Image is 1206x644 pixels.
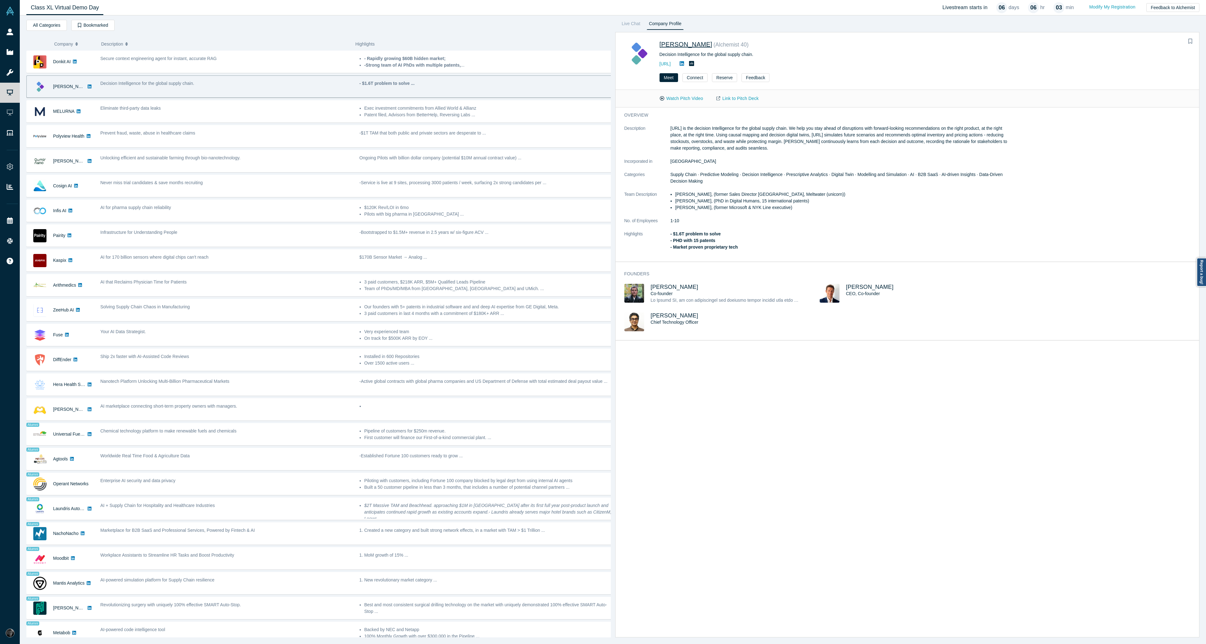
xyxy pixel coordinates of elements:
[710,93,765,104] a: Link to Pitch Deck
[1146,3,1199,12] button: Feedback to Alchemist
[53,605,106,610] a: [PERSON_NAME] Surgical
[624,231,671,257] dt: Highlights
[33,204,46,217] img: Infis AI's Logo
[364,428,612,434] li: Pipeline of customers for $250m revenue.
[820,284,839,303] img: Evan Burkosky's Profile Image
[675,191,1015,198] li: [PERSON_NAME], (former Sales Director [GEOGRAPHIC_DATA], Meltwater (unicorn))
[660,73,678,82] button: Meet
[53,432,108,437] a: Universal Fuel Technologies
[26,547,39,551] span: Alumni
[356,41,375,47] span: Highlights
[364,335,612,342] li: On track for $500K ARR by EOY ...
[26,522,39,526] span: Alumni
[1053,2,1064,13] div: 03
[100,528,255,533] span: Marketplace for B2B SaaS and Professional Services, Powered by Fintech & AI
[359,179,612,186] p: -Service is live at 9 sites, processing 3000 patients / week, surfacing 2x strong candidates per ...
[33,353,46,366] img: DiffEnder's Logo
[53,258,66,263] a: Kaspix
[364,211,612,217] li: Pilots with big pharma in [GEOGRAPHIC_DATA] ...
[660,51,869,58] div: Decision Intelligence for the global supply chain.
[364,105,612,112] li: Exec investment commitments from Allied World & Allianz
[671,125,1015,151] p: [URL] is the decision Intelligence for the global supply chain. We help you stay ahead of disrupt...
[53,183,72,188] a: Cosign AI
[26,423,39,427] span: Alumni
[26,0,103,15] a: Class XL Virtual Demo Day
[33,403,46,416] img: Besty AI's Logo
[100,404,237,409] span: AI marketplace connecting short-term property owners with managers.
[53,109,74,114] a: MELURNA
[671,217,1015,224] dd: 1-10
[100,553,234,558] span: Workplace Assistants to Streamline HR Tasks and Boost Productivity
[33,428,46,441] img: Universal Fuel Technologies's Logo
[359,155,612,161] p: Ongoing Pilots with billion dollar company (potential $10M annual contract value) ...
[742,73,769,82] button: Feedback
[364,279,612,285] li: 3 paid customers, $218K ARR, $5M+ Qualified Leads Pipeline
[1008,4,1019,11] p: days
[53,357,71,362] a: DiffEnder
[624,171,671,191] dt: Categories
[624,125,671,158] dt: Description
[364,434,612,441] li: First customer will finance our First-of-a-kind commercial plant. ...
[671,245,738,250] strong: - Market proven proprietary tech
[33,254,46,267] img: Kaspix's Logo
[53,134,84,139] a: Polyview Health
[359,229,612,236] p: -Bootstrapped to $1.5M+ revenue in 2.5 years w/ six-figure ACV ...
[846,284,894,290] span: [PERSON_NAME]
[651,320,698,325] span: Chief Technology Officer
[675,204,1015,211] li: [PERSON_NAME], (former Microsoft & NYK Line executive)
[364,56,446,61] strong: - Rapidly growing $60B hidden market;
[364,63,461,68] strong: -Strong team of AI PhDs with multiple patents,
[364,62,612,69] li: ...
[53,59,71,64] a: Donkit AI
[100,304,190,309] span: Solving Supply Chain Chaos in Manufacturing
[651,284,698,290] a: [PERSON_NAME]
[100,130,195,135] span: Prevent fraud, waste, abuse in healthcare claims
[359,378,612,385] p: -Active global contracts with global pharma companies and US Department of Defense with total est...
[33,55,46,69] img: Donkit AI's Logo
[100,255,209,260] span: AI for 170 billion sensors where digital chips can't reach
[364,304,612,310] li: Our founders with 5+ patents in industrial software and and deep AI expertise from GE Digital, Meta.
[359,130,612,136] p: -$1T TAM that both public and private sectors are desperate to ...
[660,41,712,48] a: [PERSON_NAME]
[364,626,612,633] li: Backed by NEC and Netapp
[359,254,612,261] p: $170B Sensor Market → Analog ...
[647,20,683,30] a: Company Profile
[364,112,612,118] li: Patent filed, Advisors from BetterHelp, Reversing Labs ...
[660,61,671,66] a: [URL]
[100,106,161,111] span: Eliminate third-party data leaks
[33,527,46,540] img: NachoNacho's Logo
[364,204,612,211] li: $120K Rev/LOI in 6mo
[53,531,79,536] a: NachoNacho
[71,20,115,31] button: Bookmarked
[100,230,177,235] span: Infrastructure for Understanding People
[33,179,46,193] img: Cosign AI's Logo
[364,633,612,640] li: 100% Monthly Growth with over $300,000 in the Pipeline ...
[26,572,39,576] span: Alumni
[53,506,142,511] a: Laundris Autonomous Inventory Management
[1197,258,1206,287] a: Report a bug!
[624,191,671,217] dt: Team Description
[624,39,653,68] img: Kimaru AI's Logo
[651,312,698,319] a: [PERSON_NAME]
[364,477,612,484] li: Piloting with customers, including Fortune 100 company blocked by legal dept from using internal ...
[53,332,63,337] a: Fuse
[671,158,1015,165] dd: [GEOGRAPHIC_DATA]
[33,502,46,515] img: Laundris Autonomous Inventory Management's Logo
[1186,37,1195,46] button: Bookmark
[671,238,715,243] strong: - PHD with 15 patents
[53,233,65,238] a: Pairity
[53,407,94,412] a: [PERSON_NAME] AI
[364,527,612,534] li: Created a new category and built strong network effects, in a market with TAM > $1 Trillion ...
[100,180,203,185] span: Never miss trial candidates & save months recruiting
[100,155,241,160] span: Unlocking efficient and sustainable farming through bio-nanotechnology.
[33,130,46,143] img: Polyview Health's Logo
[364,310,612,317] li: 3 paid customers in last 4 months with a commitment of $180K+ ARR ...
[100,627,165,632] span: AI-powered code intelligence tool
[33,304,46,317] img: ZeeHub AI's Logo
[624,284,644,303] img: Sinjin Wolf's Profile Image
[1083,2,1142,13] a: Modify My Registration
[26,472,39,476] span: Alumni
[100,279,187,284] span: AI that Reclaims Physician Time for Patients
